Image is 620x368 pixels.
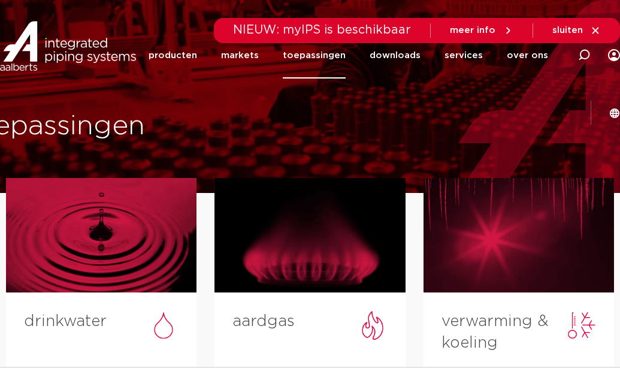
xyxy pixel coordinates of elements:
[283,32,346,79] a: toepassingen
[370,32,421,79] a: downloads
[608,42,620,68] div: my IPS
[24,313,107,329] a: drinkwater
[507,32,548,79] a: over ons
[149,32,548,79] nav: Menu
[232,313,295,329] a: aardgas
[450,25,513,36] a: meer info
[552,26,583,35] span: sluiten
[441,313,549,351] a: verwarming & koeling
[450,26,495,35] span: meer info
[221,32,259,79] a: markets
[149,32,197,79] a: producten
[552,25,601,36] a: sluiten
[444,32,483,79] a: services
[233,24,411,36] span: NIEUW: myIPS is beschikbaar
